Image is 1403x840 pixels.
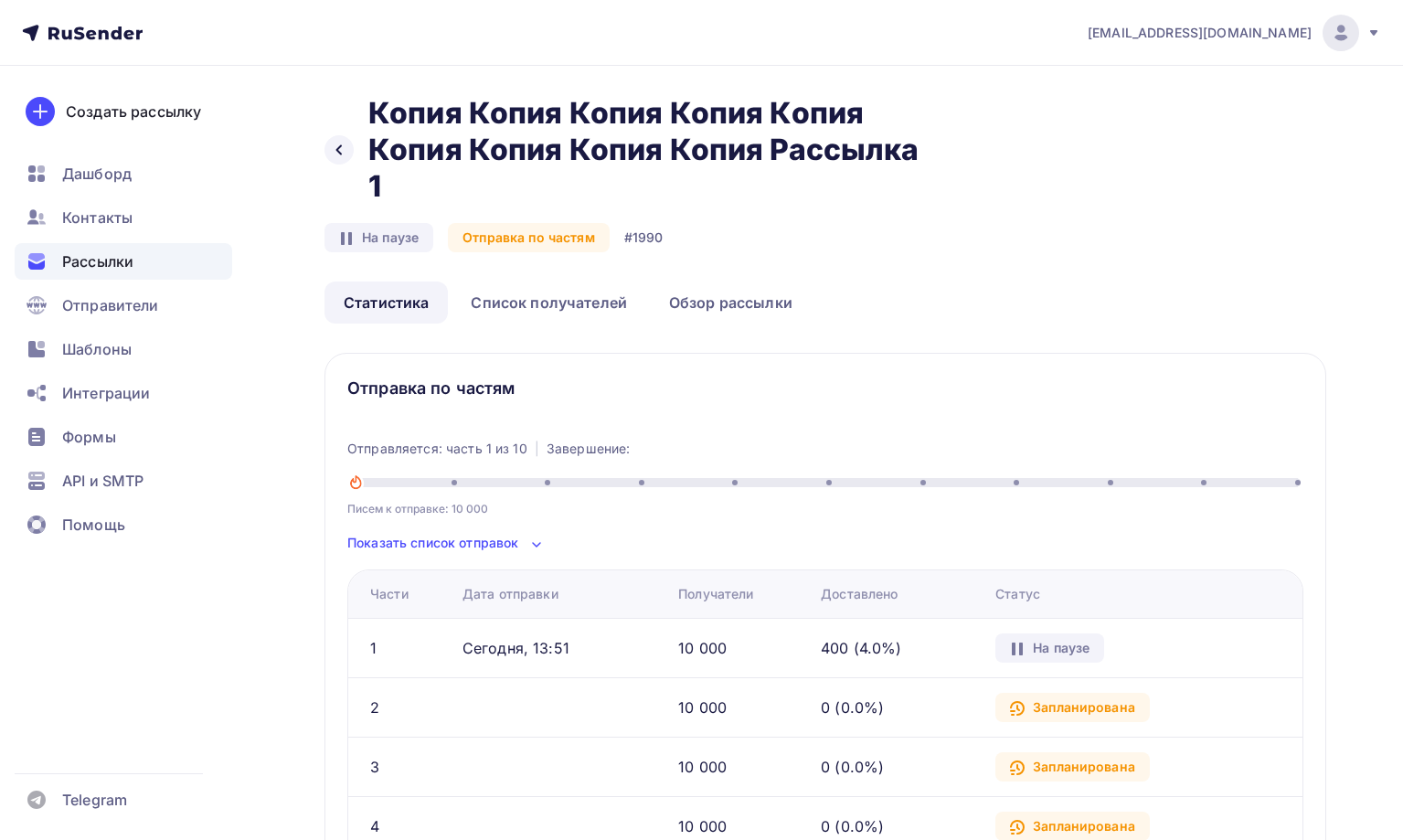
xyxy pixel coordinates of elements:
[324,223,433,252] div: На паузе
[62,338,132,360] span: Шаблоны
[62,207,133,229] span: Контакты
[1088,15,1381,51] a: [EMAIL_ADDRESS][DOMAIN_NAME]
[547,440,631,458] div: Завершение:
[15,419,232,455] a: Формы
[62,514,125,536] span: Помощь
[448,223,610,252] div: Отправка по частям
[62,470,143,492] span: API и SMTP
[995,633,1104,663] div: На паузе
[821,756,884,778] div: 0 (0.0%)
[347,502,488,516] span: Писем к отправке: 10 000
[324,282,448,324] a: Статистика
[821,637,901,659] div: 400 (4.0%)
[678,815,727,837] div: 10 000
[370,585,409,603] div: Части
[821,815,884,837] div: 0 (0.0%)
[678,696,727,718] div: 10 000
[66,101,201,122] div: Создать рассылку
[15,243,232,280] a: Рассылки
[821,585,898,603] div: Доставлено
[678,637,727,659] div: 10 000
[624,229,664,247] div: #1990
[62,789,127,811] span: Telegram
[62,426,116,448] span: Формы
[347,376,1303,401] h3: Отправка по частям
[62,163,132,185] span: Дашборд
[368,95,920,205] h2: Копия Копия Копия Копия Копия Копия Копия Копия Копия Рассылка 1
[650,282,812,324] a: Обзор рассылки
[370,756,379,778] div: 3
[15,287,232,324] a: Отправители
[452,282,646,324] a: Список получателей
[995,693,1150,722] div: Запланирована
[995,752,1150,782] div: Запланирована
[462,637,569,659] div: Сегодня, 13:51
[15,331,232,367] a: Шаблоны
[370,696,379,718] div: 2
[15,155,232,192] a: Дашборд
[62,250,133,272] span: Рассылки
[347,440,527,458] div: Отправляется: часть 1 из 10
[1088,24,1312,42] span: [EMAIL_ADDRESS][DOMAIN_NAME]
[15,199,232,236] a: Контакты
[62,294,159,316] span: Отправители
[821,696,884,718] div: 0 (0.0%)
[370,815,379,837] div: 4
[678,585,753,603] div: Получатели
[62,382,150,404] span: Интеграции
[347,534,518,552] span: Показать список отправок
[462,585,558,603] div: Дата отправки
[678,756,727,778] div: 10 000
[370,637,377,659] div: 1
[995,585,1040,603] div: Статус
[535,440,539,458] div: |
